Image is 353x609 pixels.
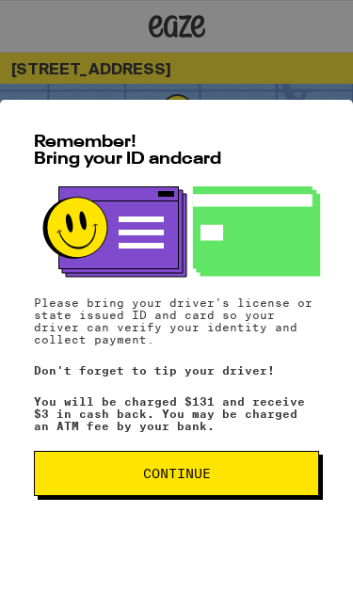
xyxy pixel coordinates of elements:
button: Continue [34,451,319,496]
span: Continue [143,467,211,480]
span: Remember! Bring your ID and card [34,134,221,168]
p: You will be charged $131 and receive $3 in cash back. You may be charged an ATM fee by your bank. [34,395,319,432]
p: Please bring your driver's license or state issued ID and card so your driver can verify your ide... [34,296,319,345]
p: Don't forget to tip your driver! [34,364,319,377]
